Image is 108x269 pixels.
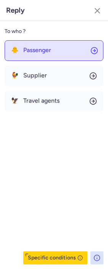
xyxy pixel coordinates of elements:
[23,72,47,79] span: Supplier
[23,251,87,264] button: Specific conditions
[11,72,19,79] span: 🐓
[11,97,19,104] span: 🦅
[23,97,60,104] span: Travel agents
[5,91,103,112] button: 🦅Travel agents
[11,47,19,54] span: 🐥
[6,6,25,15] h3: Reply
[23,47,51,54] span: Passenger
[5,40,103,61] button: 🐥Passenger
[5,26,26,37] span: To who ?
[5,66,103,86] button: 🐓Supplier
